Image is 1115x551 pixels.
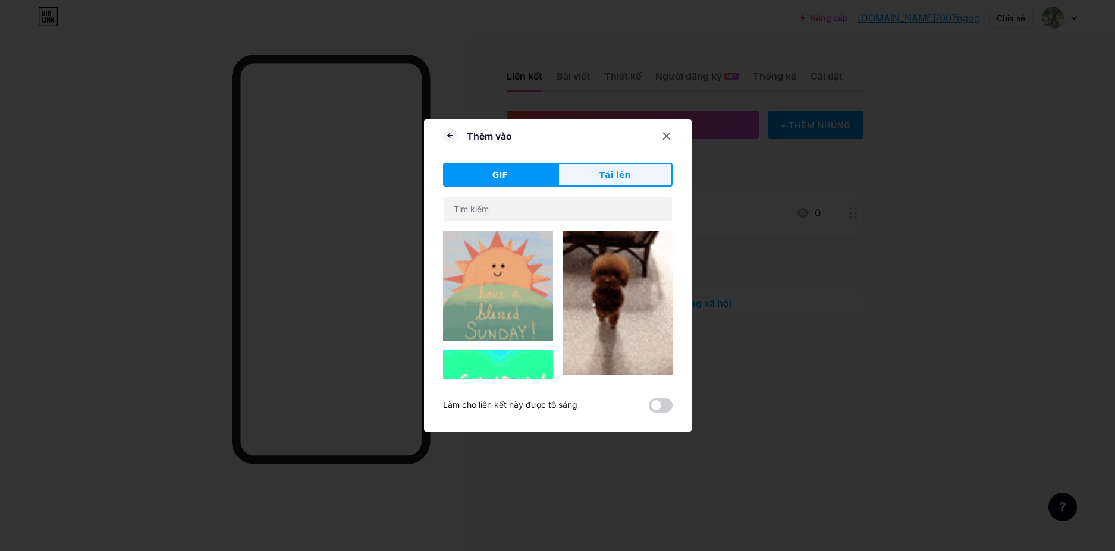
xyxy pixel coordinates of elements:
font: GIF [492,170,508,180]
img: Gihpy [563,231,673,375]
font: Thêm vào [467,130,512,142]
button: GIF [443,163,558,187]
button: Tải lên [558,163,673,187]
font: Làm cho liên kết này được tô sáng [443,399,577,410]
font: Tải lên [599,170,631,180]
input: Tìm kiếm [444,197,672,221]
img: Gihpy [443,231,553,341]
img: Gihpy [443,350,553,460]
